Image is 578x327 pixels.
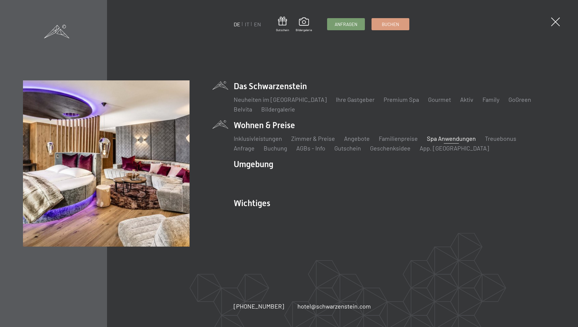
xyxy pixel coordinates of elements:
a: Premium Spa [384,96,419,103]
a: AGBs - Info [296,144,325,152]
a: IT [245,21,249,28]
a: Spa Anwendungen [427,135,476,142]
a: Angebote [344,135,370,142]
a: Ihre Gastgeber [336,96,375,103]
a: Bildergalerie [296,18,312,32]
span: Gutschein [276,28,289,32]
a: Aktiv [460,96,473,103]
a: Familienpreise [379,135,418,142]
a: Gourmet [428,96,451,103]
a: Family [482,96,499,103]
span: Anfragen [335,21,357,28]
a: Gutschein [276,17,289,32]
span: Buchen [382,21,399,28]
a: App. [GEOGRAPHIC_DATA] [420,144,489,152]
a: Zimmer & Preise [291,135,335,142]
span: [PHONE_NUMBER] [234,303,284,310]
a: Gutschein [334,144,361,152]
a: Buchen [372,18,409,30]
a: Treuebonus [485,135,516,142]
a: hotel@schwarzenstein.com [297,302,371,310]
a: Anfrage [234,144,255,152]
a: Bildergalerie [261,105,295,113]
a: Buchung [264,144,287,152]
span: Bildergalerie [296,28,312,32]
a: Neuheiten im [GEOGRAPHIC_DATA] [234,96,327,103]
a: Inklusivleistungen [234,135,282,142]
a: Belvita [234,105,252,113]
a: Geschenksidee [370,144,411,152]
a: EN [254,21,261,28]
img: Wellnesshotel Südtirol SCHWARZENSTEIN - Wellnessurlaub in den Alpen, Wandern und Wellness [23,80,190,247]
a: GoGreen [508,96,531,103]
a: Anfragen [327,18,365,30]
a: [PHONE_NUMBER] [234,302,284,310]
a: DE [234,21,240,28]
